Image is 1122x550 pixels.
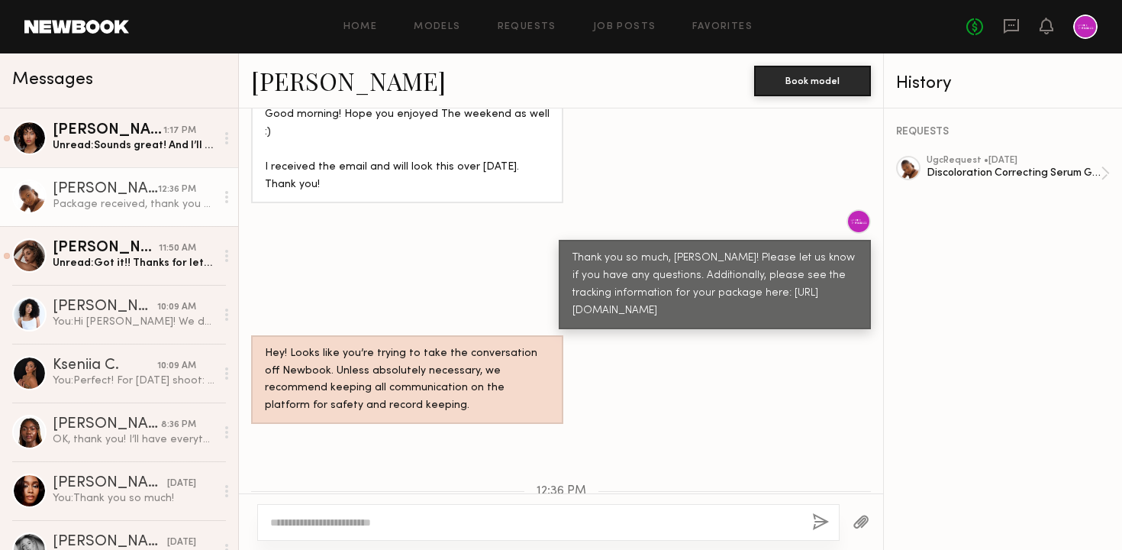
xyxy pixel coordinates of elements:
[53,197,215,212] div: Package received, thank you so much!
[157,359,196,374] div: 10:09 AM
[157,300,196,315] div: 10:09 AM
[53,256,215,270] div: Unread: Got it!! Thanks for letting me know. I will definitely do that & stay in touch. Good luck...
[414,22,460,32] a: Models
[53,299,157,315] div: [PERSON_NAME]
[927,166,1101,180] div: Discoloration Correcting Serum GRWM Video
[53,315,215,329] div: You: Hi [PERSON_NAME]! We decided to move forward with another talent. We hope to work with you i...
[53,417,161,432] div: [PERSON_NAME]
[265,345,550,416] div: Hey! Looks like you’re trying to take the conversation off Newbook. Unless absolutely necessary, ...
[692,22,753,32] a: Favorites
[896,127,1110,137] div: REQUESTS
[53,182,158,197] div: [PERSON_NAME]
[53,138,215,153] div: Unread: Sounds great! And I’ll send a picture as soon as I get home.
[163,124,196,138] div: 1:17 PM
[754,73,871,86] a: Book model
[896,75,1110,92] div: History
[265,106,550,194] div: Good morning! Hope you enjoyed The weekend as well :) I received the email and will look this ove...
[251,64,446,97] a: [PERSON_NAME]
[53,491,215,506] div: You: Thank you so much!
[593,22,656,32] a: Job Posts
[53,476,167,491] div: [PERSON_NAME]
[53,432,215,447] div: OK, thank you! I’ll have everything signed by the end of the day.
[754,66,871,96] button: Book model
[53,123,163,138] div: [PERSON_NAME]
[927,156,1110,191] a: ugcRequest •[DATE]Discoloration Correcting Serum GRWM Video
[53,241,159,256] div: [PERSON_NAME]
[572,250,857,320] div: Thank you so much, [PERSON_NAME]! Please let us know if you have any questions. Additionally, ple...
[53,358,157,374] div: Kseniia C.
[498,22,556,32] a: Requests
[167,535,196,550] div: [DATE]
[159,241,196,256] div: 11:50 AM
[161,418,196,432] div: 8:36 PM
[158,183,196,197] div: 12:36 PM
[343,22,378,32] a: Home
[12,71,93,89] span: Messages
[53,374,215,388] div: You: Perfect! For [DATE] shoot: Model call time: 10:30am Address: [STREET_ADDRESS] On-site number...
[927,156,1101,166] div: ugc Request • [DATE]
[53,535,167,550] div: [PERSON_NAME]
[537,485,586,498] span: 12:36 PM
[167,477,196,491] div: [DATE]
